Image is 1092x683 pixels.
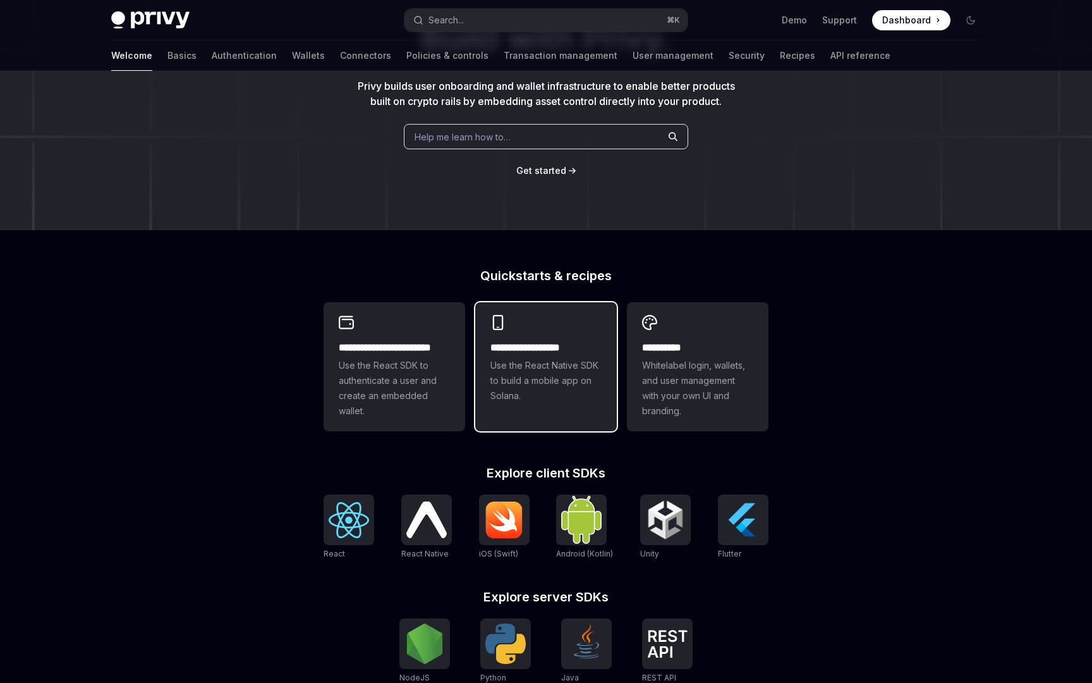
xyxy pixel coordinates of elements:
[667,15,680,25] span: ⌘ K
[111,40,152,71] a: Welcome
[882,14,931,27] span: Dashboard
[399,673,430,682] span: NodeJS
[485,624,526,664] img: Python
[324,549,345,558] span: React
[480,673,506,682] span: Python
[723,500,763,540] img: Flutter
[640,495,691,560] a: UnityUnity
[428,13,464,28] div: Search...
[556,495,613,560] a: Android (Kotlin)Android (Kotlin)
[718,495,768,560] a: FlutterFlutter
[404,9,688,32] button: Search...⌘K
[504,40,617,71] a: Transaction management
[406,501,447,538] img: React Native
[324,591,768,603] h2: Explore server SDKs
[212,40,277,71] a: Authentication
[782,14,807,27] a: Demo
[516,164,566,177] a: Get started
[645,500,686,540] img: Unity
[830,40,890,71] a: API reference
[406,40,488,71] a: Policies & controls
[324,467,768,479] h2: Explore client SDKs
[484,501,525,539] img: iOS (Swift)
[729,40,765,71] a: Security
[566,624,607,664] img: Java
[401,549,449,558] span: React Native
[822,14,857,27] a: Support
[167,40,197,71] a: Basics
[340,40,391,71] a: Connectors
[872,10,950,30] a: Dashboard
[561,673,579,682] span: Java
[556,549,613,558] span: Android (Kotlin)
[292,40,325,71] a: Wallets
[324,495,374,560] a: ReactReact
[479,549,518,558] span: iOS (Swift)
[647,630,688,658] img: REST API
[329,502,369,538] img: React
[358,80,735,108] span: Privy builds user onboarding and wallet infrastructure to enable better products built on crypto ...
[642,673,676,682] span: REST API
[475,302,617,431] a: **** **** **** ***Use the React Native SDK to build a mobile app on Solana.
[642,358,753,419] span: Whitelabel login, wallets, and user management with your own UI and branding.
[961,10,981,30] button: Toggle dark mode
[780,40,815,71] a: Recipes
[339,358,450,419] span: Use the React SDK to authenticate a user and create an embedded wallet.
[111,11,190,29] img: dark logo
[718,549,741,558] span: Flutter
[404,624,445,664] img: NodeJS
[640,549,659,558] span: Unity
[415,130,511,144] span: Help me learn how to…
[401,495,452,560] a: React NativeReact Native
[516,165,566,176] span: Get started
[324,269,768,282] h2: Quickstarts & recipes
[561,496,602,543] img: Android (Kotlin)
[627,302,768,431] a: **** *****Whitelabel login, wallets, and user management with your own UI and branding.
[490,358,602,403] span: Use the React Native SDK to build a mobile app on Solana.
[633,40,713,71] a: User management
[479,495,530,560] a: iOS (Swift)iOS (Swift)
